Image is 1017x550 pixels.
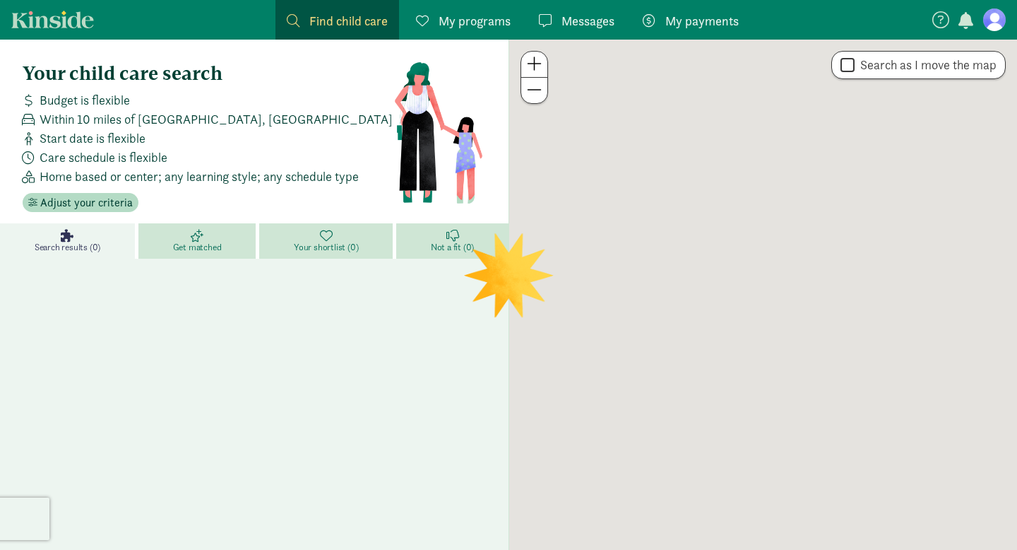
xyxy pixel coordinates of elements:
[259,223,396,259] a: Your shortlist (0)
[138,223,259,259] a: Get matched
[665,11,739,30] span: My payments
[40,129,145,148] span: Start date is flexible
[40,194,133,211] span: Adjust your criteria
[294,242,358,253] span: Your shortlist (0)
[173,242,222,253] span: Get matched
[431,242,474,253] span: Not a fit (0)
[561,11,614,30] span: Messages
[11,11,94,28] a: Kinside
[40,110,393,129] span: Within 10 miles of [GEOGRAPHIC_DATA], [GEOGRAPHIC_DATA]
[309,11,388,30] span: Find child care
[35,242,100,253] span: Search results (0)
[23,193,138,213] button: Adjust your criteria
[40,167,359,186] span: Home based or center; any learning style; any schedule type
[40,90,130,110] span: Budget is flexible
[40,148,167,167] span: Care schedule is flexible
[396,223,509,259] a: Not a fit (0)
[855,57,997,74] label: Search as I move the map
[23,62,393,85] h4: Your child care search
[439,11,511,30] span: My programs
